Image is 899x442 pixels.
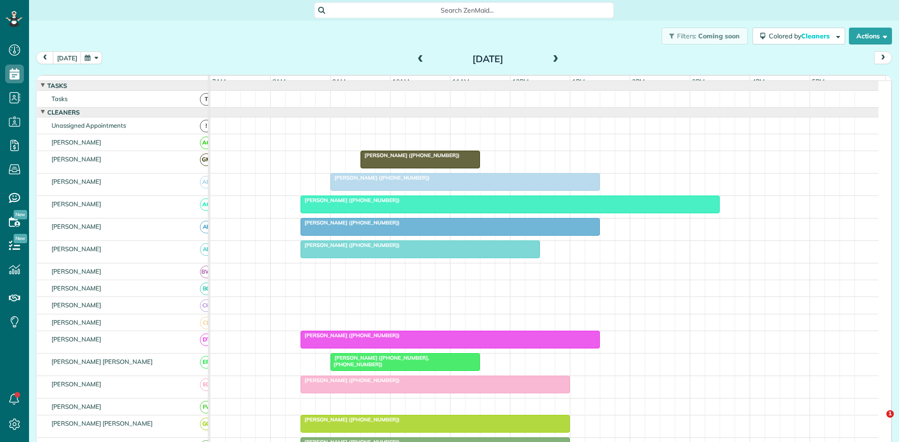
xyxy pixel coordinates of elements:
span: [PERSON_NAME] [50,245,103,253]
iframe: Intercom live chat [867,410,890,433]
span: [PERSON_NAME] [50,223,103,230]
span: GM [200,153,213,166]
span: [PERSON_NAME] [50,200,103,208]
span: [PERSON_NAME] [PERSON_NAME] [50,420,155,427]
span: 2pm [630,78,647,85]
span: EG [200,378,213,391]
span: 8am [271,78,288,85]
span: AF [200,221,213,233]
span: [PERSON_NAME] ([PHONE_NUMBER], [PHONE_NUMBER]) [330,355,429,368]
span: [PERSON_NAME] ([PHONE_NUMBER]) [300,219,400,226]
span: Coming soon [698,32,740,40]
button: Colored byCleaners [752,28,845,44]
span: New [14,234,27,243]
span: FV [200,401,213,413]
button: [DATE] [53,51,81,64]
span: [PERSON_NAME] ([PHONE_NUMBER]) [300,416,400,423]
span: 3pm [690,78,707,85]
span: 5pm [810,78,826,85]
span: EP [200,356,213,369]
span: Tasks [45,82,69,89]
h2: [DATE] [429,54,546,64]
span: [PERSON_NAME] ([PHONE_NUMBER]) [360,152,460,159]
span: [PERSON_NAME] ([PHONE_NUMBER]) [300,332,400,339]
span: AC [200,198,213,211]
span: AB [200,176,213,188]
span: AC [200,137,213,149]
span: Cleaners [801,32,831,40]
span: Filters: [677,32,697,40]
span: [PERSON_NAME] [50,403,103,410]
span: [PERSON_NAME] [50,301,103,309]
span: BC [200,283,213,295]
span: 11am [450,78,472,85]
span: [PERSON_NAME] ([PHONE_NUMBER]) [330,174,430,181]
span: [PERSON_NAME] ([PHONE_NUMBER]) [300,242,400,248]
span: [PERSON_NAME] [50,155,103,163]
span: CL [200,317,213,329]
button: next [874,51,892,64]
span: 10am [391,78,412,85]
span: [PERSON_NAME] [50,284,103,292]
span: GG [200,418,213,430]
span: [PERSON_NAME] ([PHONE_NUMBER]) [300,197,400,203]
span: 1pm [570,78,587,85]
span: [PERSON_NAME] [50,319,103,326]
span: 4pm [750,78,766,85]
span: [PERSON_NAME] [50,178,103,185]
span: 9am [331,78,348,85]
span: 7am [210,78,228,85]
span: [PERSON_NAME] [50,380,103,388]
span: [PERSON_NAME] [PERSON_NAME] [50,358,155,365]
span: New [14,210,27,219]
span: Tasks [50,95,69,102]
span: 12pm [510,78,531,85]
span: CH [200,299,213,312]
span: BW [200,266,213,278]
span: [PERSON_NAME] [50,138,103,146]
span: DT [200,333,213,346]
button: Actions [849,28,892,44]
span: Cleaners [45,109,81,116]
span: [PERSON_NAME] [50,335,103,343]
span: Unassigned Appointments [50,122,128,129]
span: Colored by [769,32,833,40]
span: [PERSON_NAME] ([PHONE_NUMBER]) [300,377,400,384]
span: [PERSON_NAME] [50,268,103,275]
span: AF [200,243,213,256]
button: prev [36,51,54,64]
span: 1 [886,410,894,418]
span: T [200,93,213,106]
span: ! [200,120,213,132]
